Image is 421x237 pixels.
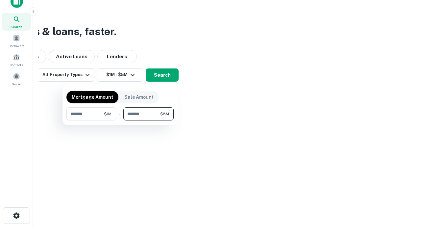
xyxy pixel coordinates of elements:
[160,111,169,117] span: $5M
[119,107,121,120] div: -
[104,111,111,117] span: $1M
[72,93,113,101] p: Mortgage Amount
[124,93,154,101] p: Sale Amount
[388,184,421,216] iframe: Chat Widget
